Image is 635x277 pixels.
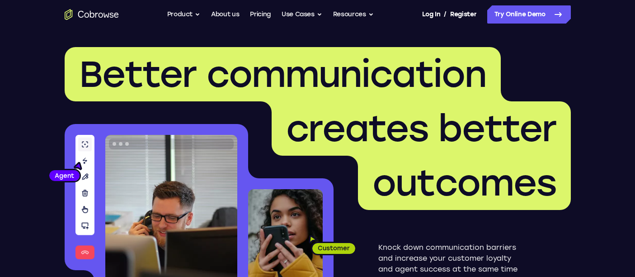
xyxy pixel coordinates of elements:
button: Product [167,5,201,24]
a: Try Online Demo [487,5,571,24]
button: Resources [333,5,374,24]
a: Pricing [250,5,271,24]
button: Use Cases [282,5,322,24]
span: / [444,9,447,20]
a: Go to the home page [65,9,119,20]
span: creates better [286,107,556,150]
p: Knock down communication barriers and increase your customer loyalty and agent success at the sam... [378,242,526,275]
a: Register [450,5,476,24]
a: Log In [422,5,440,24]
span: outcomes [372,161,556,205]
a: About us [211,5,239,24]
span: Better communication [79,53,486,96]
